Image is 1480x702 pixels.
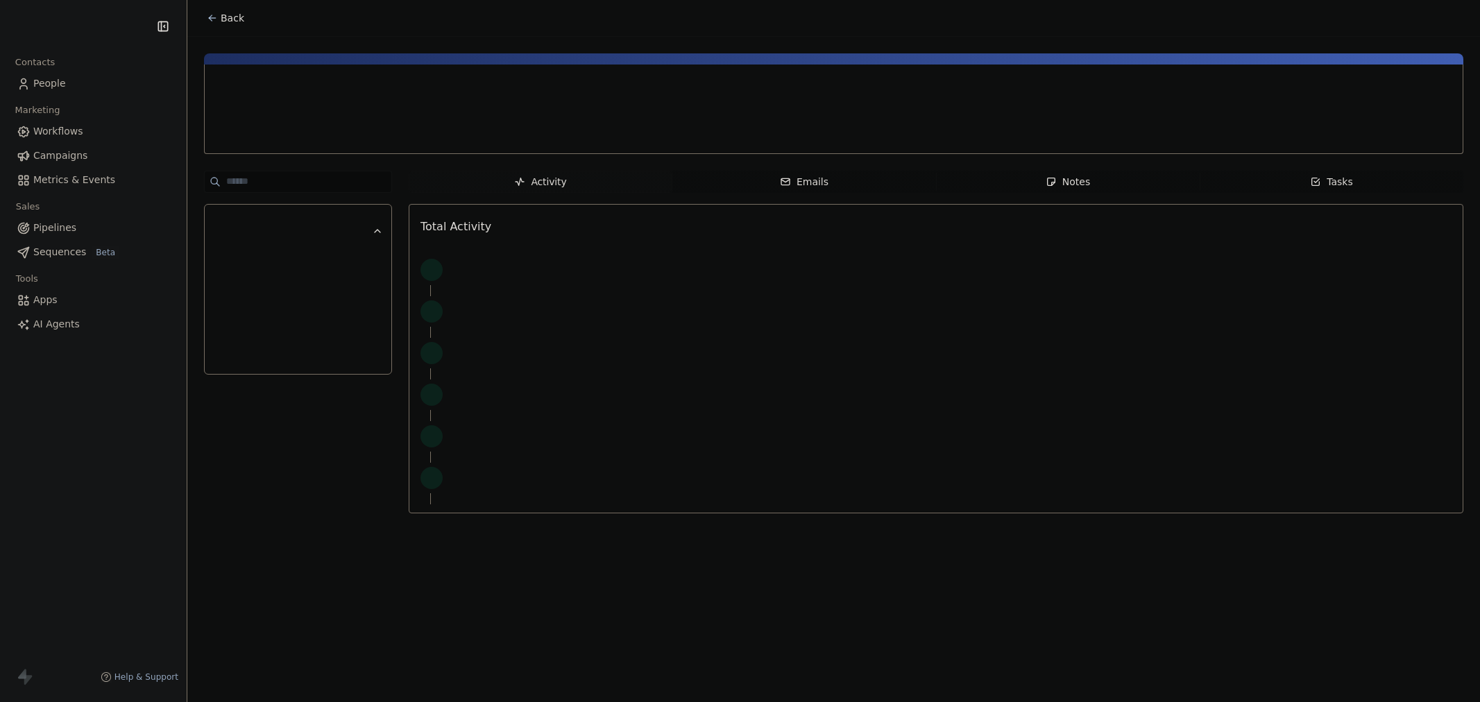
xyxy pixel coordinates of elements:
[33,221,76,235] span: Pipelines
[9,52,61,73] span: Contacts
[33,124,83,139] span: Workflows
[33,148,87,163] span: Campaigns
[92,246,119,259] span: Beta
[33,173,115,187] span: Metrics & Events
[11,144,176,167] a: Campaigns
[10,196,46,217] span: Sales
[11,313,176,336] a: AI Agents
[11,241,176,264] a: SequencesBeta
[9,100,66,121] span: Marketing
[11,289,176,311] a: Apps
[221,11,244,25] span: Back
[780,175,828,189] div: Emails
[114,671,178,683] span: Help & Support
[11,72,176,95] a: People
[10,268,44,289] span: Tools
[1046,175,1090,189] div: Notes
[101,671,178,683] a: Help & Support
[11,169,176,191] a: Metrics & Events
[33,76,66,91] span: People
[11,216,176,239] a: Pipelines
[33,245,86,259] span: Sequences
[33,293,58,307] span: Apps
[11,120,176,143] a: Workflows
[198,6,253,31] button: Back
[33,317,80,332] span: AI Agents
[420,220,491,233] span: Total Activity
[1310,175,1353,189] div: Tasks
